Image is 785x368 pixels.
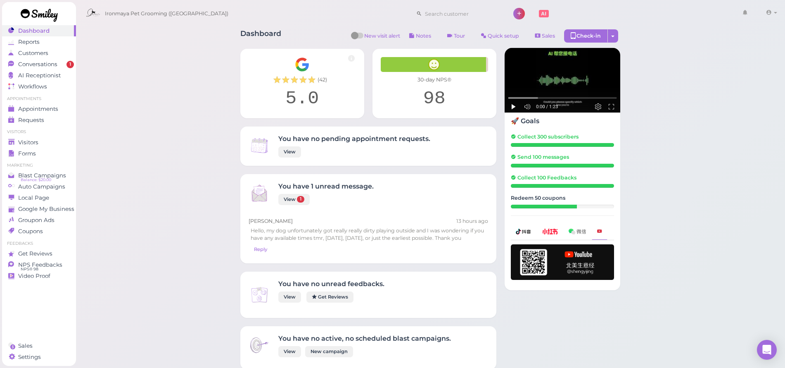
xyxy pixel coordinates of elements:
a: View [278,146,301,158]
span: Requests [18,117,44,124]
span: Local Page [18,194,49,201]
span: Ironmaya Pet Grooming ([GEOGRAPHIC_DATA]) [105,2,228,25]
h5: Redeem 50 coupons [511,195,614,201]
div: 30-day NPS® [381,76,488,84]
h5: Collect 100 Feedbacks [511,174,614,181]
img: AI receptionist [505,48,620,113]
div: [PERSON_NAME] [249,217,488,225]
a: Blast Campaigns Balance: $20.00 [2,170,76,181]
a: View [278,346,301,357]
div: 98 [381,88,488,110]
span: Reports [18,38,40,45]
a: Local Page [2,192,76,203]
span: Coupons [18,228,43,235]
span: AI Receptionist [18,72,61,79]
span: Dashboard [18,27,50,34]
span: Get Reviews [18,250,52,257]
li: Appointments [2,96,76,102]
a: Appointments [2,103,76,115]
span: Blast Campaigns [18,172,66,179]
div: Hello, my dog unfortunately got really really dirty playing outside and I was wondering if you ha... [249,225,488,244]
div: 10/03 08:04pm [456,217,488,225]
div: Open Intercom Messenger [757,340,777,360]
a: Dashboard [2,25,76,36]
span: New visit alert [364,32,400,45]
a: Forms [2,148,76,159]
a: Tour [440,29,472,43]
a: View [278,292,301,303]
li: Feedbacks [2,241,76,246]
span: NPS Feedbacks [18,261,62,268]
a: Visitors [2,137,76,148]
img: Inbox [249,182,270,204]
img: Google__G__Logo-edd0e34f60d7ca4a2f4ece79cff21ae3.svg [295,57,310,72]
a: Conversations 1 [2,59,76,70]
span: Settings [18,354,41,361]
a: Get Reviews [306,292,353,303]
img: Inbox [249,335,270,356]
h4: You have no active, no scheduled blast campaigns. [278,335,451,342]
a: Settings [2,351,76,363]
span: Groupon Ads [18,217,55,224]
a: Google My Business [2,203,76,215]
span: Sales [542,33,555,39]
a: Groupon Ads [2,215,76,226]
span: Balance: $20.00 [21,177,51,183]
h5: Send 100 messages [511,154,614,160]
a: New campaign [305,346,353,357]
a: Get Reviews [2,248,76,259]
a: View 1 [278,194,310,205]
span: Appointments [18,105,58,112]
a: NPS Feedbacks NPS® 98 [2,259,76,270]
a: Video Proof [2,270,76,282]
span: NPS® 98 [21,266,38,272]
img: Inbox [249,135,270,156]
a: Customers [2,48,76,59]
a: Coupons [2,226,76,237]
span: Google My Business [18,206,74,213]
div: 5.0 [249,88,356,110]
button: Notes [402,29,438,43]
h5: Collect 300 subscribers [511,134,614,140]
span: Conversations [18,61,57,68]
span: ( 42 ) [318,76,327,84]
h4: You have no unread feedbacks. [278,280,384,288]
img: wechat-a99521bb4f7854bbf8f190d1356e2cdb.png [569,229,586,234]
a: Quick setup [474,29,526,43]
h4: 🚀 Goals [511,117,614,125]
a: Workflows [2,81,76,92]
a: Requests [2,115,76,126]
span: Workflows [18,83,47,90]
a: Sales [528,29,562,43]
span: Video Proof [18,272,50,280]
h4: You have no pending appointment requests. [278,135,430,143]
span: Visitors [18,139,38,146]
input: Search customer [422,7,502,20]
img: xhs-786d23addd57f6a2be217d5a65f4ab6b.png [542,229,558,234]
span: 1 [297,196,304,203]
a: Reports [2,36,76,48]
div: Check-in [564,29,608,43]
h4: You have 1 unread message. [278,182,374,190]
li: Visitors [2,129,76,135]
a: Sales [2,340,76,351]
div: 32 [511,205,577,208]
h1: Dashboard [240,29,281,45]
img: Inbox [249,284,270,306]
img: youtube-h-92280983ece59b2848f85fc261e8ffad.png [511,244,614,280]
span: Sales [18,342,33,349]
li: Marketing [2,162,76,168]
a: Reply [249,244,273,255]
span: Forms [18,150,36,157]
span: 1 [66,61,74,68]
span: Customers [18,50,48,57]
img: douyin-2727e60b7b0d5d1bbe969c21619e8014.png [516,229,531,234]
span: Auto Campaigns [18,183,65,190]
a: Auto Campaigns [2,181,76,192]
a: AI Receptionist [2,70,76,81]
